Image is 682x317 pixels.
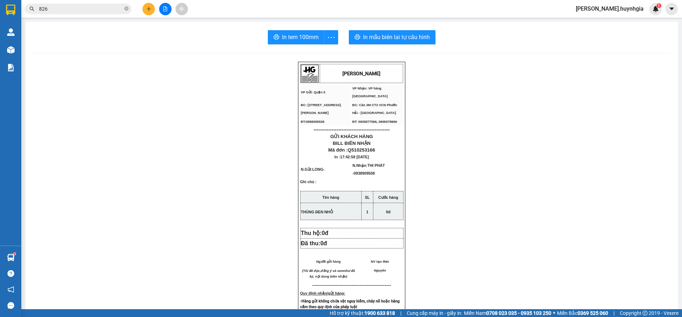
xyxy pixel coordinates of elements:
span: Hỗ trợ kỹ thuật: [330,309,395,317]
span: ⚪️ [553,312,555,315]
strong: -Hàng gửi không chứa vật nguy hiểm, cháy nổ hoặc hàng cấm theo quy định của pháp luật [300,299,400,309]
span: printer [354,34,360,41]
input: Tìm tên, số ĐT hoặc mã đơn [39,5,123,13]
span: message [7,302,14,309]
button: file-add [159,3,172,15]
span: ---------------------------------------------- [314,127,390,132]
span: NV tạo đơn [371,260,389,263]
strong: 0369 525 060 [578,310,608,316]
span: [PERSON_NAME].huynhgia [570,4,649,13]
span: plus [146,6,151,11]
span: ĐT:0898395539 [301,120,324,124]
span: aim [179,6,184,11]
span: 0938909508 [354,171,375,175]
span: 0đ [320,240,327,246]
span: Người gửi hàng [316,260,341,263]
button: more [324,30,338,44]
span: more [324,33,338,42]
span: Miền Nam [464,309,551,317]
button: aim [175,3,188,15]
span: Miền Bắc [557,309,608,317]
span: GỬI KHÁCH HÀNG [330,134,373,139]
span: Ghi chú : [300,180,316,190]
span: BILL BIÊN NHẬN [333,141,371,146]
span: search [29,6,34,11]
span: 1 [366,210,368,214]
span: | [400,309,401,317]
img: icon-new-feature [653,6,659,12]
span: copyright [643,311,648,316]
span: Cung cấp máy in - giấy in: [407,309,462,317]
span: ĐT: 0935877566, 0905078966 [352,120,397,124]
span: close-circle [124,6,129,12]
span: VP Nhận: VP hàng [GEOGRAPHIC_DATA] [352,87,388,98]
button: plus [142,3,155,15]
img: solution-icon [7,64,15,71]
strong: [PERSON_NAME] [342,71,380,76]
span: ĐC: [STREET_ADDRESS][PERSON_NAME] [301,103,341,115]
span: N.Nhận: [352,163,385,175]
img: logo [301,65,319,82]
strong: Cước hàng [378,195,398,200]
span: notification [7,286,14,293]
span: printer [274,34,279,41]
span: 1 [657,3,660,8]
button: printerIn tem 100mm [268,30,324,44]
span: close-circle [124,6,129,11]
img: warehouse-icon [7,28,15,36]
strong: Quy định nhận/gửi hàng: [300,291,345,295]
span: In : [335,155,369,159]
span: 0đ [386,210,390,214]
span: In mẫu biên lai tự cấu hình [363,33,430,42]
strong: 1900 633 818 [364,310,395,316]
span: In tem 100mm [282,33,319,42]
span: ----------------------------------------------- [317,283,391,288]
em: (Tôi đã đọc,đồng ý và xem [302,269,344,273]
span: Q510253166 [348,147,375,153]
span: THI PHÁT - [352,163,385,175]
img: warehouse-icon [7,254,15,261]
sup: 1 [656,3,661,8]
span: Mã đơn : [328,147,375,153]
span: LONG [312,167,323,171]
span: Thu hộ: [301,230,331,236]
span: ĐC: Căn 3M CT2 VCN Phước Hải - [GEOGRAPHIC_DATA] [352,103,397,115]
span: Nguyên [374,269,386,272]
strong: 0708 023 035 - 0935 103 250 [486,310,551,316]
span: 0đ [322,230,329,236]
span: caret-down [669,6,675,12]
img: warehouse-icon [7,46,15,54]
sup: 1 [13,253,16,255]
span: --- [312,283,317,288]
strong: SL [365,195,370,200]
span: N.Gửi: [301,167,325,171]
button: printerIn mẫu biên lai tự cấu hình [349,30,435,44]
span: file-add [163,6,168,11]
em: như đã ký, nội dung biên nhận) [310,269,355,278]
span: question-circle [7,270,14,277]
span: | [613,309,615,317]
span: 17:42:58 [DATE] [340,155,369,159]
span: Đã thu: [301,240,327,246]
img: logo-vxr [6,5,15,15]
button: caret-down [665,3,678,15]
strong: Tên hàng [323,195,339,200]
span: THÙNG ĐEN NHỎ [301,210,333,214]
span: - [323,167,325,171]
span: VP Gửi: Quận 5 [301,91,325,94]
